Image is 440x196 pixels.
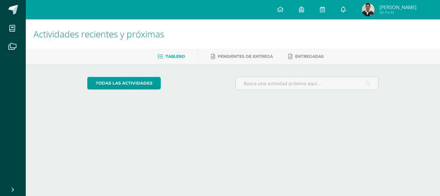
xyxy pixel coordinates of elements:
[379,10,416,15] span: Mi Perfil
[236,77,378,90] input: Busca una actividad próxima aquí...
[33,28,164,40] span: Actividades recientes y próximas
[211,51,273,62] a: Pendientes de entrega
[166,54,185,59] span: Tablero
[218,54,273,59] span: Pendientes de entrega
[362,3,375,16] img: 72b8bc70e068d9684a4dba7b474e215a.png
[87,77,161,89] a: todas las Actividades
[379,4,416,10] span: [PERSON_NAME]
[158,51,185,62] a: Tablero
[288,51,324,62] a: Entregadas
[295,54,324,59] span: Entregadas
